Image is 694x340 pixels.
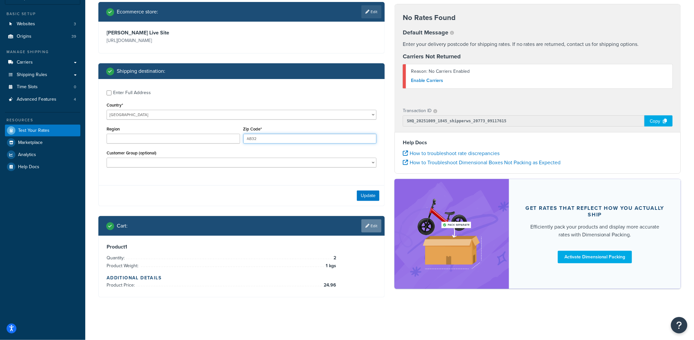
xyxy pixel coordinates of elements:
div: Resources [5,117,80,123]
li: Origins [5,30,80,43]
span: Marketplace [18,140,43,146]
a: Help Docs [5,161,80,173]
a: Websites3 [5,18,80,30]
span: Quantity: [107,254,126,261]
span: Carriers [17,60,33,65]
a: Edit [361,219,381,232]
label: Country* [107,103,123,108]
button: Open Resource Center [671,317,687,333]
a: Shipping Rules [5,69,80,81]
span: Product Price: [107,282,136,289]
li: Websites [5,18,80,30]
div: No Carriers Enabled [411,67,668,76]
h3: Product 1 [107,244,377,250]
p: Transaction ID [403,106,432,115]
div: Copy [644,115,673,127]
span: Origins [17,34,31,39]
a: Advanced Features4 [5,93,80,106]
h2: Ecommerce store : [117,9,158,15]
div: Efficiently pack your products and display more accurate rates with Dimensional Packing. [525,223,665,238]
span: Shipping Rules [17,72,47,78]
button: Update [357,190,379,201]
input: Enter Full Address [107,90,112,95]
a: Enable Carriers [411,77,443,84]
a: Time Slots0 [5,81,80,93]
h2: Cart : [117,223,128,229]
a: Analytics [5,149,80,161]
img: feature-image-dim-d40ad3071a2b3c8e08177464837368e35600d3c5e73b18a22c1e4bb210dc32ac.png [411,189,493,279]
span: 39 [71,34,76,39]
div: Get rates that reflect how you actually ship [525,205,665,218]
label: Customer Group (optional) [107,150,156,155]
h3: [PERSON_NAME] Live Site [107,30,240,36]
div: Enter Full Address [113,88,151,97]
h2: Shipping destination : [117,68,165,74]
span: 3 [74,21,76,27]
a: Edit [361,5,381,18]
h4: Help Docs [403,139,673,147]
span: Test Your Rates [18,128,50,133]
label: Zip Code* [243,127,262,131]
span: 24.96 [322,281,336,289]
a: Carriers [5,56,80,69]
a: Origins39 [5,30,80,43]
div: Basic Setup [5,11,80,17]
a: How to troubleshoot rate discrepancies [403,150,500,157]
span: 2 [332,254,336,262]
a: Activate Dimensional Packing [558,250,632,263]
li: Time Slots [5,81,80,93]
h4: Additional Details [107,274,377,281]
div: Manage Shipping [5,49,80,55]
span: 1 kgs [324,262,336,270]
a: Marketplace [5,137,80,149]
span: Advanced Features [17,97,56,102]
label: Region [107,127,120,131]
li: Advanced Features [5,93,80,106]
a: Test Your Rates [5,125,80,136]
span: Help Docs [18,164,39,170]
strong: No Rates Found [403,12,456,23]
p: Enter your delivery postcode for shipping rates. If no rates are returned, contact us for shippin... [403,40,673,49]
span: Reason: [411,68,427,75]
span: Time Slots [17,84,38,90]
span: Websites [17,21,35,27]
strong: Carriers Not Returned [403,52,461,61]
span: 0 [74,84,76,90]
a: How to Troubleshoot Dimensional Boxes Not Packing as Expected [403,159,561,166]
span: Analytics [18,152,36,158]
span: 4 [74,97,76,102]
strong: Default Message [403,28,448,37]
span: Product Weight: [107,262,140,269]
p: [URL][DOMAIN_NAME] [107,36,240,45]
